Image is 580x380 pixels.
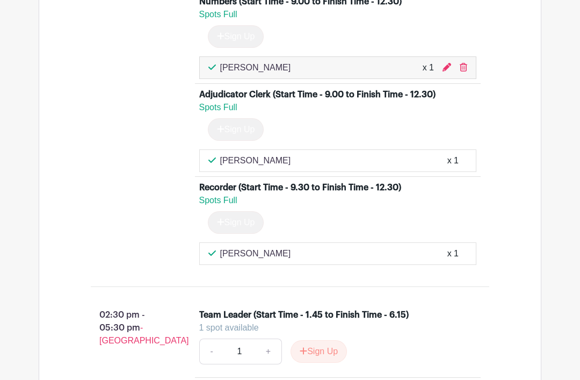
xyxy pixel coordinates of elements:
[199,10,237,19] span: Spots Full
[255,339,282,365] a: +
[220,155,291,168] p: [PERSON_NAME]
[220,62,291,75] p: [PERSON_NAME]
[199,196,237,205] span: Spots Full
[220,248,291,261] p: [PERSON_NAME]
[199,322,468,335] div: 1 spot available
[447,155,459,168] div: x 1
[199,339,224,365] a: -
[199,182,401,195] div: Recorder (Start Time - 9.30 to Finish Time - 12.30)
[199,89,436,102] div: Adjudicator Clerk (Start Time - 9.00 to Finish Time - 12.30)
[447,248,459,261] div: x 1
[74,305,182,352] p: 02:30 pm - 05:30 pm
[291,341,347,363] button: Sign Up
[199,309,409,322] div: Team Leader (Start Time - 1.45 to Finish Time - 6.15)
[423,62,434,75] div: x 1
[199,103,237,112] span: Spots Full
